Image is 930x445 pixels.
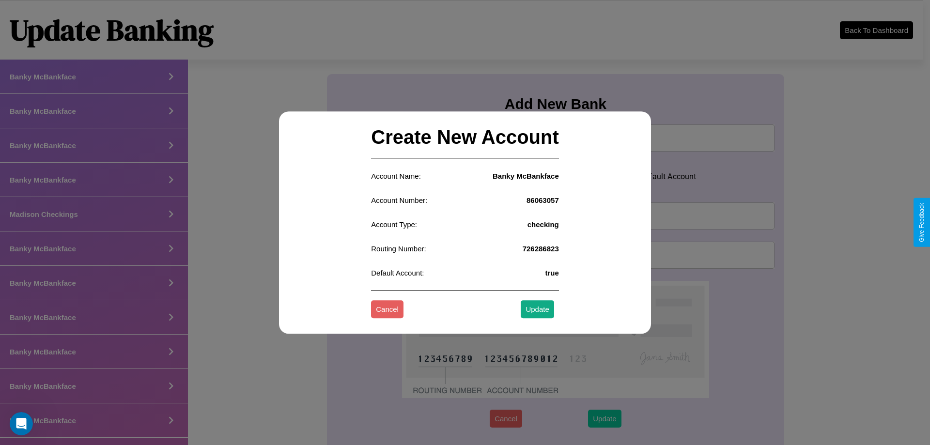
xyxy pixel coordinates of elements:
button: Cancel [371,301,403,319]
iframe: Intercom live chat [10,412,33,435]
h4: 726286823 [523,245,559,253]
h4: checking [527,220,559,229]
p: Routing Number: [371,242,426,255]
p: Default Account: [371,266,424,279]
h4: Banky McBankface [493,172,559,180]
p: Account Name: [371,169,421,183]
p: Account Type: [371,218,417,231]
div: Give Feedback [918,203,925,242]
p: Account Number: [371,194,427,207]
h4: 86063057 [527,196,559,204]
h2: Create New Account [371,117,559,158]
h4: true [545,269,558,277]
button: Update [521,301,554,319]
